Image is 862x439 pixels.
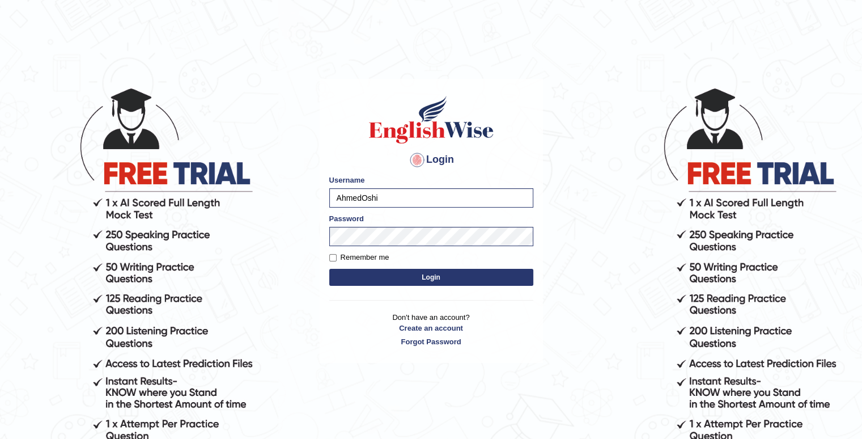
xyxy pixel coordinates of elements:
a: Forgot Password [329,336,533,347]
img: Logo of English Wise sign in for intelligent practice with AI [367,94,496,145]
a: Create an account [329,323,533,334]
button: Login [329,269,533,286]
label: Password [329,213,364,224]
h4: Login [329,151,533,169]
input: Remember me [329,254,337,261]
label: Username [329,175,365,185]
label: Remember me [329,252,389,263]
p: Don't have an account? [329,312,533,347]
